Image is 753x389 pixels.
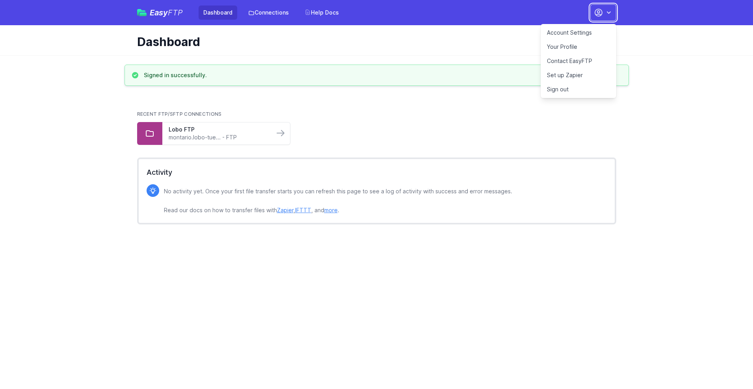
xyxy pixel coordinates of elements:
[541,26,616,40] a: Account Settings
[541,82,616,96] a: Sign out
[137,9,147,16] img: easyftp_logo.png
[295,207,311,213] a: IFTTT
[541,40,616,54] a: Your Profile
[137,111,616,117] h2: Recent FTP/SFTP Connections
[300,6,344,20] a: Help Docs
[199,6,237,20] a: Dashboard
[541,68,616,82] a: Set up Zapier
[324,207,338,213] a: more
[137,35,610,49] h1: Dashboard
[147,167,607,178] h2: Activity
[714,350,744,380] iframe: Drift Widget Chat Controller
[169,126,268,133] a: Lobo FTP
[169,133,268,141] a: montario.lobo-tue... - FTP
[277,207,294,213] a: Zapier
[168,8,183,17] span: FTP
[144,71,207,79] h3: Signed in successfully.
[164,187,512,215] p: No activity yet. Once your first file transfer starts you can refresh this page to see a log of a...
[150,9,183,17] span: Easy
[541,54,616,68] a: Contact EasyFTP
[244,6,294,20] a: Connections
[137,9,183,17] a: EasyFTP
